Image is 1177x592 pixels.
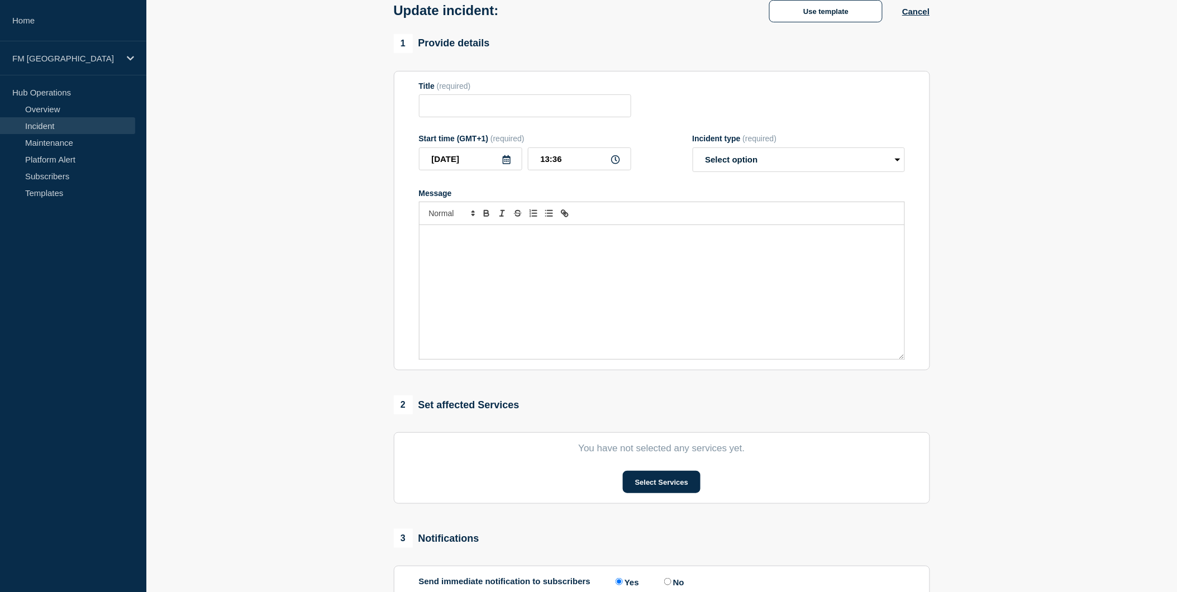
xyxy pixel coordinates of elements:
button: Toggle bold text [479,207,494,220]
input: Yes [616,578,623,585]
button: Cancel [902,7,930,16]
span: (required) [437,82,471,90]
div: Title [419,82,631,90]
h1: Update incident: [394,3,499,18]
span: 3 [394,529,413,548]
div: Notifications [394,529,479,548]
div: Start time (GMT+1) [419,134,631,143]
span: 1 [394,34,413,53]
input: HH:MM [528,147,631,170]
select: Incident type [693,147,905,172]
p: You have not selected any services yet. [419,443,905,454]
button: Toggle link [557,207,573,220]
p: Send immediate notification to subscribers [419,576,591,587]
button: Toggle italic text [494,207,510,220]
div: Send immediate notification to subscribers [419,576,905,587]
div: Message [419,189,905,198]
input: Title [419,94,631,117]
button: Select Services [623,471,701,493]
div: Incident type [693,134,905,143]
button: Toggle strikethrough text [510,207,526,220]
div: Provide details [394,34,490,53]
span: (required) [743,134,777,143]
label: No [661,576,684,587]
span: 2 [394,395,413,414]
input: No [664,578,671,585]
span: (required) [490,134,525,143]
button: Toggle ordered list [526,207,541,220]
div: Message [420,225,904,359]
span: Font size [424,207,479,220]
button: Toggle bulleted list [541,207,557,220]
input: YYYY-MM-DD [419,147,522,170]
p: FM [GEOGRAPHIC_DATA] [12,54,120,63]
label: Yes [613,576,639,587]
div: Set affected Services [394,395,520,414]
